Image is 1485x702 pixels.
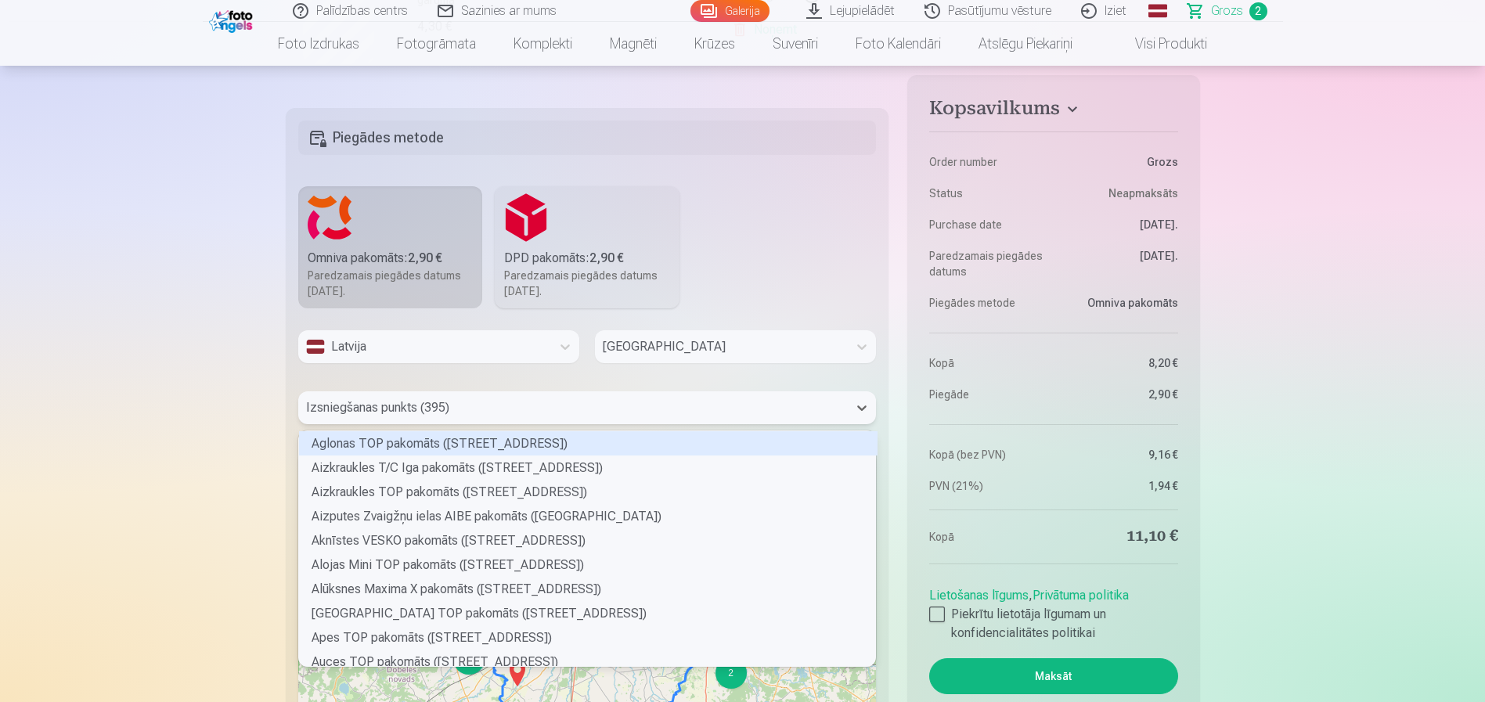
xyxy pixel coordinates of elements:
b: 2,90 € [589,250,624,265]
dd: 1,94 € [1061,478,1178,494]
div: , [929,580,1177,643]
button: Maksāt [929,658,1177,694]
img: /fa1 [209,6,257,33]
label: Piekrītu lietotāja līgumam un konfidencialitātes politikai [929,605,1177,643]
span: 2 [1249,2,1267,20]
a: Magnēti [591,22,676,66]
dt: Kopā [929,526,1046,548]
dd: 11,10 € [1061,526,1178,548]
div: 2 [715,657,747,689]
dd: Omniva pakomāts [1061,295,1178,311]
a: Lietošanas līgums [929,588,1029,603]
a: Fotogrāmata [378,22,495,66]
a: Foto kalendāri [837,22,960,66]
button: Kopsavilkums [929,97,1177,125]
a: Krūzes [676,22,754,66]
a: Privātuma politika [1033,588,1129,603]
dt: Piegādes metode [929,295,1046,311]
dd: [DATE]. [1061,248,1178,279]
dt: Piegāde [929,387,1046,402]
dt: Purchase date [929,217,1046,232]
div: Auces TOP pakomāts ([STREET_ADDRESS]) [299,650,878,674]
dt: Kopā (bez PVN) [929,447,1046,463]
div: Paredzamais piegādes datums [DATE]. [504,268,670,299]
h5: Piegādes metode [298,121,877,155]
dd: 2,90 € [1061,387,1178,402]
a: Atslēgu piekariņi [960,22,1091,66]
b: 2,90 € [408,250,442,265]
div: Paredzamais piegādes datums [DATE]. [308,268,474,299]
dt: Kopā [929,355,1046,371]
a: Foto izdrukas [259,22,378,66]
dt: Paredzamais piegādes datums [929,248,1046,279]
div: grid [299,431,878,666]
div: Aizputes Zvaigžņu ielas AIBE pakomāts ([GEOGRAPHIC_DATA]) [299,504,878,528]
div: Aknīstes VESKO pakomāts ([STREET_ADDRESS]) [299,528,878,553]
span: Grozs [1211,2,1243,20]
dt: Order number [929,154,1046,170]
a: Komplekti [495,22,591,66]
dd: [DATE]. [1061,217,1178,232]
img: Marker [505,655,530,693]
div: Apes TOP pakomāts ([STREET_ADDRESS]) [299,625,878,650]
div: Aizkraukles TOP pakomāts ([STREET_ADDRESS]) [299,480,878,504]
div: Aglonas TOP pakomāts ([STREET_ADDRESS]) [299,431,878,455]
dt: PVN (21%) [929,478,1046,494]
dt: Status [929,185,1046,201]
dd: 8,20 € [1061,355,1178,371]
div: Omniva pakomāts : [308,249,474,268]
div: Latvija [306,337,543,356]
div: [GEOGRAPHIC_DATA] TOP pakomāts ([STREET_ADDRESS]) [299,601,878,625]
a: Visi produkti [1091,22,1226,66]
a: Suvenīri [754,22,837,66]
div: DPD pakomāts : [504,249,670,268]
div: Alūksnes Maxima X pakomāts ([STREET_ADDRESS]) [299,577,878,601]
div: Alojas Mini TOP pakomāts ([STREET_ADDRESS]) [299,553,878,577]
dd: Grozs [1061,154,1178,170]
div: Aizkraukles T/C Iga pakomāts ([STREET_ADDRESS]) [299,455,878,480]
dd: 9,16 € [1061,447,1178,463]
span: Neapmaksāts [1108,185,1178,201]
